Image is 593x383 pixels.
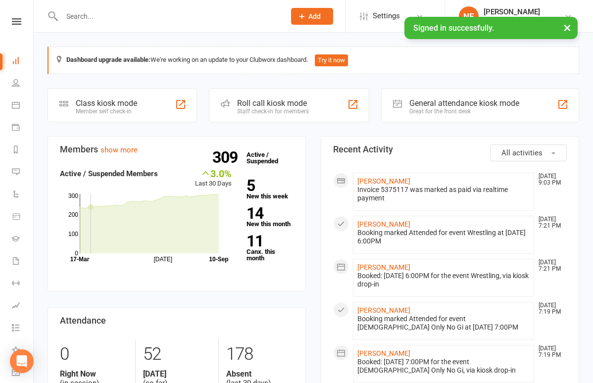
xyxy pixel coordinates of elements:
a: What's New [12,340,34,362]
div: Booked: [DATE] 6:00PM for the event Wrestling, via kiosk drop-in [357,272,530,288]
strong: 14 [247,206,290,221]
a: People [12,73,34,95]
div: Staff check-in for members [237,108,309,115]
strong: 11 [247,234,290,248]
time: [DATE] 7:19 PM [534,345,566,358]
strong: 309 [212,150,242,165]
div: Invoice 5375117 was marked as paid via realtime payment [357,186,530,202]
a: 11Canx. this month [247,234,294,261]
a: [PERSON_NAME] [357,220,410,228]
a: Product Sales [12,206,34,229]
a: Reports [12,140,34,162]
a: [PERSON_NAME] [357,177,410,185]
div: NE [459,6,479,26]
a: Assessments [12,295,34,318]
div: General attendance kiosk mode [409,98,519,108]
div: 178 [226,339,294,369]
strong: Absent [226,369,294,379]
button: Add [291,8,333,25]
strong: Right Now [60,369,128,379]
div: 0 [60,339,128,369]
input: Search... [59,9,278,23]
div: [PERSON_NAME] [484,7,540,16]
time: [DATE] 9:03 PM [534,173,566,186]
button: All activities [490,144,567,161]
span: Signed in successfully. [413,23,494,33]
button: × [558,17,576,38]
button: Try it now [315,54,348,66]
div: Roll call kiosk mode [237,98,309,108]
time: [DATE] 7:19 PM [534,302,566,315]
div: 3.0% [195,168,232,179]
a: Dashboard [12,50,34,73]
div: Class kiosk mode [76,98,137,108]
time: [DATE] 7:21 PM [534,259,566,272]
div: Booked: [DATE] 7:00PM for the event [DEMOGRAPHIC_DATA] Only No Gi, via kiosk drop-in [357,358,530,375]
strong: Dashboard upgrade available: [66,56,150,63]
time: [DATE] 7:21 PM [534,216,566,229]
div: Open Intercom Messenger [10,349,34,373]
h3: Members [60,144,294,154]
strong: [DATE] [143,369,210,379]
div: Booking marked Attended for event Wrestling at [DATE] 6:00PM [357,229,530,245]
div: Great for the front desk [409,108,519,115]
a: 14New this month [247,206,294,227]
span: Add [308,12,321,20]
a: [PERSON_NAME] [357,349,410,357]
div: Member self check-in [76,108,137,115]
strong: Active / Suspended Members [60,169,158,178]
a: Payments [12,117,34,140]
a: Calendar [12,95,34,117]
div: Booking marked Attended for event [DEMOGRAPHIC_DATA] Only No Gi at [DATE] 7:00PM [357,315,530,332]
a: [PERSON_NAME] [357,263,410,271]
div: The Grappling Lab [484,16,540,25]
strong: 5 [247,178,290,193]
div: Last 30 Days [195,168,232,189]
a: 5New this week [247,178,294,199]
div: 52 [143,339,210,369]
span: Settings [373,5,400,27]
a: [PERSON_NAME] [357,306,410,314]
span: All activities [501,148,543,157]
a: 309Active / Suspended [242,144,285,172]
h3: Attendance [60,316,294,326]
a: show more [100,145,138,154]
h3: Recent Activity [333,144,567,154]
div: We're working on an update to your Clubworx dashboard. [48,47,579,74]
